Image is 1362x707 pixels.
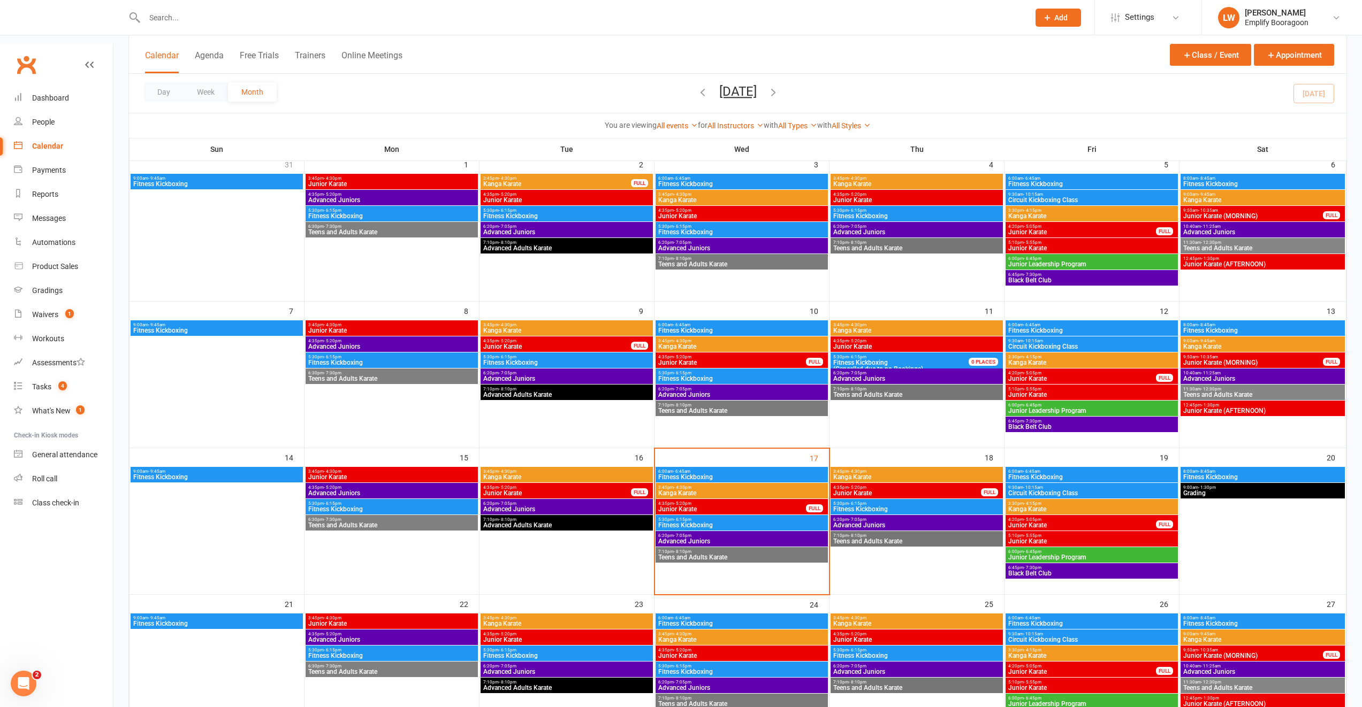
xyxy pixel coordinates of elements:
[969,358,998,366] div: 0 PLACES
[833,359,981,372] span: (Cancelled due to no Bookings)
[14,351,113,375] a: Assessments
[655,138,830,160] th: Wed
[1008,403,1176,408] span: 6:00pm
[14,255,113,279] a: Product Sales
[1023,192,1043,197] span: - 10:15am
[483,375,651,382] span: Advanced Juniors
[499,176,516,181] span: - 4:30pm
[658,408,826,414] span: Teens and Adults Karate
[32,262,78,271] div: Product Sales
[764,121,778,129] strong: with
[1183,387,1343,391] span: 11:30am
[308,224,476,229] span: 6:30pm
[308,181,476,187] span: Junior Karate
[833,197,1001,203] span: Junior Karate
[14,303,113,327] a: Waivers 1
[499,387,516,391] span: - 8:10pm
[833,208,1001,213] span: 5:30pm
[32,142,63,150] div: Calendar
[674,224,691,229] span: - 6:15pm
[1008,272,1176,277] span: 6:45pm
[833,192,1001,197] span: 4:35pm
[324,192,341,197] span: - 5:20pm
[32,474,57,483] div: Roll call
[674,339,691,343] span: - 4:30pm
[1183,208,1323,213] span: 9:50am
[1125,5,1154,29] span: Settings
[308,375,476,382] span: Teens and Adults Karate
[639,155,654,173] div: 2
[658,327,826,334] span: Fitness Kickboxing
[14,182,113,206] a: Reports
[1024,355,1041,359] span: - 4:15pm
[631,342,648,350] div: FULL
[698,121,707,129] strong: for
[849,387,866,391] span: - 8:10pm
[1198,208,1218,213] span: - 10:35am
[483,245,651,251] span: Advanced Adults Karate
[483,371,651,375] span: 6:20pm
[658,403,826,408] span: 7:10pm
[673,176,690,181] span: - 6:45am
[1198,176,1215,181] span: - 8:45am
[1170,44,1251,66] button: Class / Event
[483,208,651,213] span: 5:30pm
[483,387,651,391] span: 7:10pm
[849,192,866,197] span: - 5:20pm
[1183,403,1343,408] span: 12:45pm
[1024,224,1041,229] span: - 5:05pm
[1183,261,1343,267] span: Junior Karate (AFTERNOON)
[1008,359,1176,366] span: Kanga Karate
[195,50,224,73] button: Agenda
[324,208,341,213] span: - 6:15pm
[483,229,651,235] span: Advanced Juniors
[1023,322,1040,327] span: - 6:45am
[1024,208,1041,213] span: - 4:15pm
[1183,327,1343,334] span: Fitness Kickboxing
[1024,371,1041,375] span: - 5:05pm
[1198,355,1218,359] span: - 10:35am
[324,224,341,229] span: - 7:30pm
[11,671,36,696] iframe: Intercom live chat
[1008,355,1176,359] span: 3:30pm
[65,309,74,318] span: 1
[1008,343,1176,350] span: Circuit Kickboxing Class
[324,322,341,327] span: - 4:30pm
[833,245,1001,251] span: Teens and Adults Karate
[1160,302,1179,319] div: 12
[817,121,832,129] strong: with
[1008,391,1176,398] span: Junior Karate
[1180,138,1346,160] th: Sat
[285,155,304,173] div: 31
[1024,403,1041,408] span: - 6:45pm
[308,176,476,181] span: 3:45pm
[483,355,651,359] span: 5:30pm
[719,84,757,99] button: [DATE]
[1183,213,1323,219] span: Junior Karate (MORNING)
[305,138,480,160] th: Mon
[1183,339,1343,343] span: 9:00am
[1008,371,1156,375] span: 4:20pm
[658,245,826,251] span: Advanced Juniors
[14,110,113,134] a: People
[674,208,691,213] span: - 5:20pm
[833,240,1001,245] span: 7:10pm
[1008,277,1176,283] span: Black Belt Club
[1201,371,1221,375] span: - 11:25am
[14,375,113,399] a: Tasks 4
[833,213,1001,219] span: Fitness Kickboxing
[1008,327,1176,334] span: Fitness Kickboxing
[1183,197,1343,203] span: Kanga Karate
[308,213,476,219] span: Fitness Kickboxing
[133,176,301,181] span: 9:00am
[308,322,476,327] span: 3:45pm
[674,371,691,375] span: - 6:15pm
[833,375,1001,382] span: Advanced Juniors
[1183,192,1343,197] span: 9:00am
[1198,339,1215,343] span: - 9:45am
[849,322,866,327] span: - 4:30pm
[1008,208,1176,213] span: 3:30pm
[308,355,476,359] span: 5:30pm
[14,86,113,110] a: Dashboard
[658,192,826,197] span: 3:45pm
